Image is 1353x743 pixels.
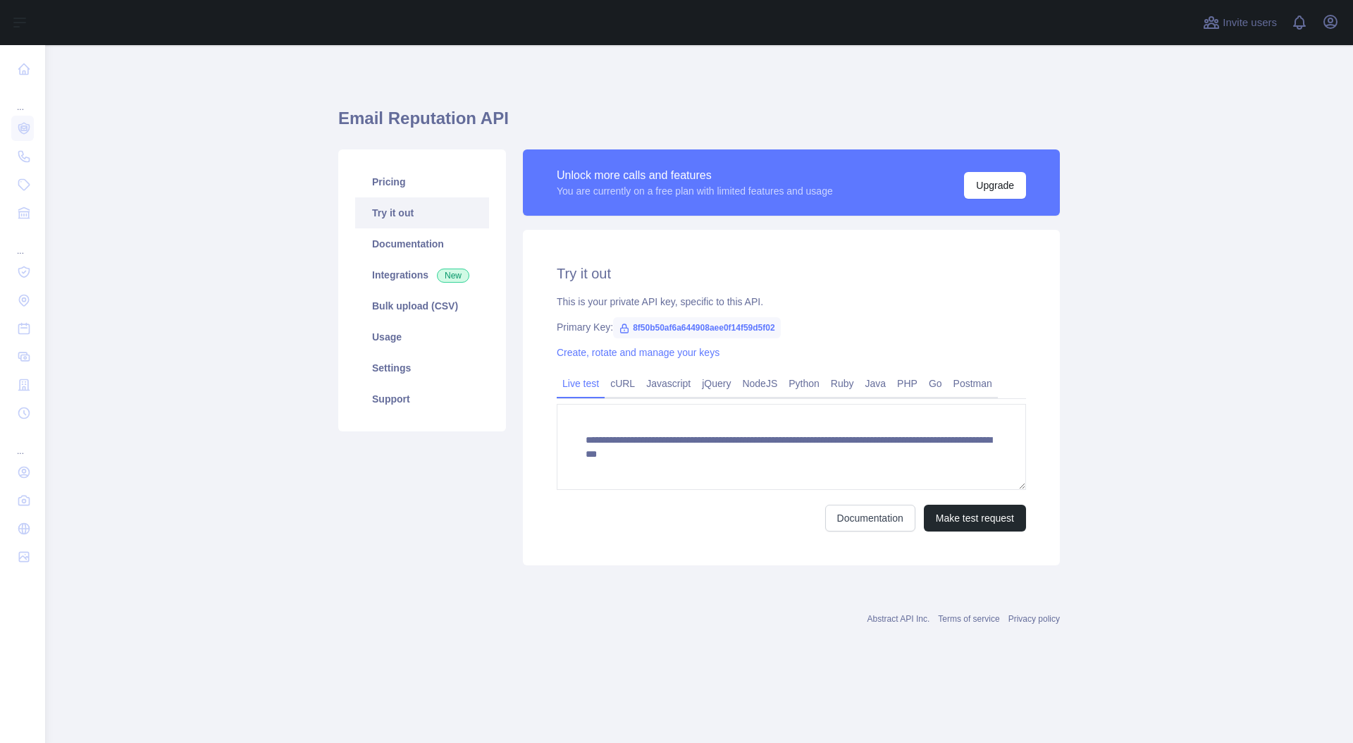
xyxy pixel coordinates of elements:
a: jQuery [696,372,736,395]
div: ... [11,85,34,113]
div: Unlock more calls and features [557,167,833,184]
div: ... [11,228,34,257]
span: Invite users [1223,15,1277,31]
a: Usage [355,321,489,352]
a: Java [860,372,892,395]
a: Pricing [355,166,489,197]
a: Abstract API Inc. [867,614,930,624]
a: cURL [605,372,641,395]
a: Javascript [641,372,696,395]
a: Python [783,372,825,395]
div: This is your private API key, specific to this API. [557,295,1026,309]
a: Ruby [825,372,860,395]
h1: Email Reputation API [338,107,1060,141]
button: Upgrade [964,172,1026,199]
span: New [437,269,469,283]
a: Integrations New [355,259,489,290]
a: Documentation [825,505,915,532]
a: Support [355,383,489,415]
span: 8f50b50af6a644908aee0f14f59d5f02 [613,317,781,338]
div: ... [11,429,34,457]
a: Terms of service [938,614,999,624]
a: Create, rotate and manage your keys [557,347,719,358]
a: Settings [355,352,489,383]
a: Go [923,372,948,395]
div: Primary Key: [557,320,1026,334]
a: NodeJS [736,372,783,395]
h2: Try it out [557,264,1026,283]
a: Privacy policy [1008,614,1060,624]
a: Try it out [355,197,489,228]
a: Documentation [355,228,489,259]
a: Bulk upload (CSV) [355,290,489,321]
button: Make test request [924,505,1026,532]
a: PHP [891,372,923,395]
div: You are currently on a free plan with limited features and usage [557,184,833,198]
a: Live test [557,372,605,395]
a: Postman [948,372,998,395]
button: Invite users [1200,11,1280,34]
